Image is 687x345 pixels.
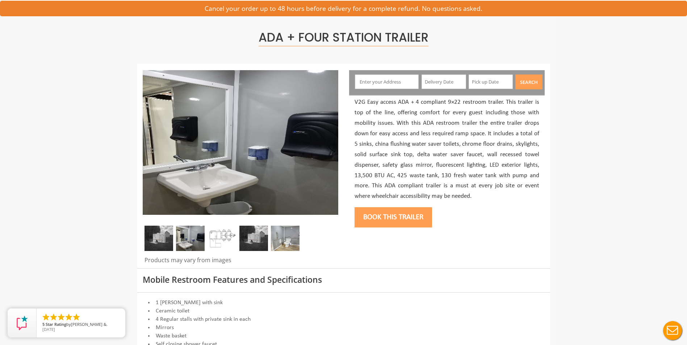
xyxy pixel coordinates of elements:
[469,74,513,89] input: Pick up Date
[143,275,545,284] h3: Mobile Restroom Features and Specifications
[239,226,268,251] img: An outside photo of ADA + 4 Station Trailer
[42,322,120,327] span: by
[42,321,45,327] span: 5
[42,327,55,332] span: [DATE]
[57,313,66,321] li: 
[15,316,29,330] img: Review Rating
[64,313,73,321] li: 
[355,207,432,227] button: Book this trailer
[208,226,236,251] img: Floor plan of ADA plus 4 trailer
[176,226,205,251] img: Sink Portable Trailer
[143,307,545,315] li: Ceramic toilet
[355,74,419,89] input: Enter your Address
[143,315,545,324] li: 4 Regular stalls with private sink in each
[42,313,50,321] li: 
[143,256,338,268] div: Products may vary from images
[422,74,466,89] input: Delivery Date
[271,226,299,251] img: Restroom Trailer
[658,316,687,345] button: Live Chat
[259,29,428,46] span: ADA + Four Station Trailer
[72,313,81,321] li: 
[71,321,108,327] span: [PERSON_NAME] &.
[49,313,58,321] li: 
[143,70,338,215] img: An outside photo of ADA + 4 Station Trailer
[355,97,539,202] p: V2G Easy access ADA + 4 compliant 9×22 restroom trailer. This trailer is top of the line, offerin...
[144,226,173,251] img: An outside photo of ADA + 4 Station Trailer
[143,324,545,332] li: Mirrors
[515,74,543,89] button: Search
[46,321,66,327] span: Star Rating
[143,332,545,340] li: Waste basket
[143,299,545,307] li: 1 [PERSON_NAME] with sink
